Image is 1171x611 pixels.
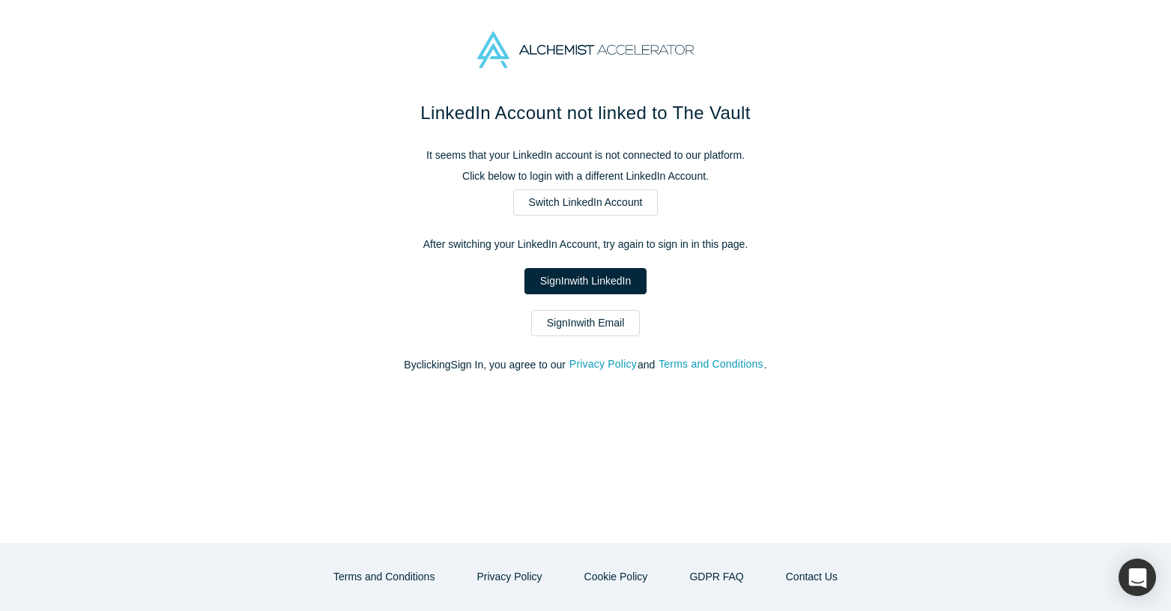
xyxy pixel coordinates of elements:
[461,564,557,590] button: Privacy Policy
[271,237,901,252] p: After switching your LinkedIn Account, try again to sign in in this page.
[569,356,638,373] button: Privacy Policy
[318,564,450,590] button: Terms and Conditions
[477,31,693,68] img: Alchemist Accelerator Logo
[524,268,647,294] a: SignInwith LinkedIn
[271,168,901,184] p: Click below to login with a different LinkedIn Account.
[513,189,659,216] a: Switch LinkedIn Account
[569,564,664,590] button: Cookie Policy
[271,100,901,127] h1: LinkedIn Account not linked to The Vault
[674,564,759,590] a: GDPR FAQ
[658,356,764,373] button: Terms and Conditions
[770,564,853,590] button: Contact Us
[271,148,901,163] p: It seems that your LinkedIn account is not connected to our platform.
[531,310,641,336] a: SignInwith Email
[271,357,901,373] p: By clicking Sign In , you agree to our and .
